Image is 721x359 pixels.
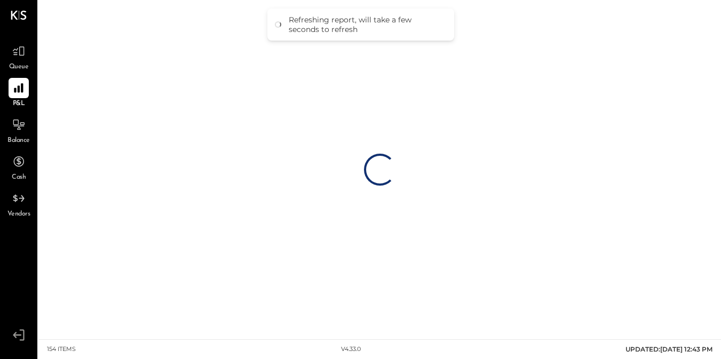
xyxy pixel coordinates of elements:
div: 154 items [47,345,76,354]
div: Refreshing report, will take a few seconds to refresh [289,15,443,34]
a: Balance [1,115,37,146]
a: Vendors [1,188,37,219]
span: Balance [7,136,30,146]
span: Vendors [7,210,30,219]
span: P&L [13,99,25,109]
a: P&L [1,78,37,109]
span: Queue [9,62,29,72]
span: Cash [12,173,26,182]
div: v 4.33.0 [341,345,361,354]
span: UPDATED: [DATE] 12:43 PM [625,345,712,353]
a: Cash [1,151,37,182]
a: Queue [1,41,37,72]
